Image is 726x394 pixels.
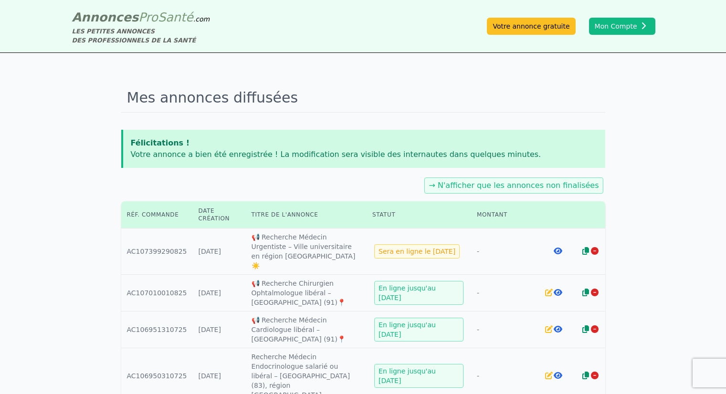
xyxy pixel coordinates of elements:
a: AnnoncesProSanté.com [72,10,210,24]
a: → N'afficher que les annonces non finalisées [429,181,599,190]
p: Votre annonce a bien été enregistrée ! La modification sera visible des internautes dans quelques... [131,149,598,160]
td: AC106951310725 [121,311,193,348]
i: Arrêter la diffusion de l'annonce [591,372,599,379]
td: AC107010010825 [121,275,193,311]
div: En ligne jusqu'au [DATE] [374,364,463,388]
td: [DATE] [193,311,246,348]
i: Arrêter la diffusion de l'annonce [591,325,599,333]
i: Dupliquer l'annonce [582,372,589,379]
th: Réf. commande [121,201,193,228]
td: [DATE] [193,275,246,311]
i: Voir l'annonce [554,247,562,255]
p: Félicitations ! [131,137,598,149]
th: Date création [193,201,246,228]
td: [DATE] [193,228,246,275]
div: En ligne jusqu'au [DATE] [374,281,463,305]
i: Dupliquer l'annonce [582,325,589,333]
td: 📢 Recherche Médecin Urgentiste – Ville universitaire en région [GEOGRAPHIC_DATA] ☀️ [246,228,367,275]
i: Dupliquer l'annonce [582,289,589,296]
td: - [471,311,539,348]
i: Arrêter la diffusion de l'annonce [591,289,599,296]
i: Editer l'annonce [545,289,553,296]
i: Voir l'annonce [554,325,562,333]
span: .com [193,15,210,23]
td: AC107399290825 [121,228,193,275]
app-notification-permanent: Félicitations ! [121,130,605,168]
td: 📢 Recherche Chirurgien Ophtalmologue libéral – [GEOGRAPHIC_DATA] (91)📍 [246,275,367,311]
i: Arrêter la diffusion de l'annonce [591,247,599,255]
i: Editer l'annonce [545,372,553,379]
th: Titre de l'annonce [246,201,367,228]
td: - [471,228,539,275]
i: Voir l'annonce [554,372,562,379]
th: Montant [471,201,539,228]
span: Annonces [72,10,139,24]
th: Statut [367,201,471,228]
span: Santé [158,10,193,24]
div: LES PETITES ANNONCES DES PROFESSIONNELS DE LA SANTÉ [72,27,210,45]
span: Pro [138,10,158,24]
i: Dupliquer l'annonce [582,247,589,255]
i: Editer l'annonce [545,325,553,333]
div: En ligne jusqu'au [DATE] [374,318,463,342]
div: Sera en ligne le [DATE] [374,244,460,259]
i: Voir l'annonce [554,289,562,296]
button: Mon Compte [589,18,655,35]
a: Votre annonce gratuite [487,18,575,35]
td: - [471,275,539,311]
h1: Mes annonces diffusées [121,83,605,113]
td: 📢 Recherche Médecin Cardiologue libéral – [GEOGRAPHIC_DATA] (91)📍 [246,311,367,348]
